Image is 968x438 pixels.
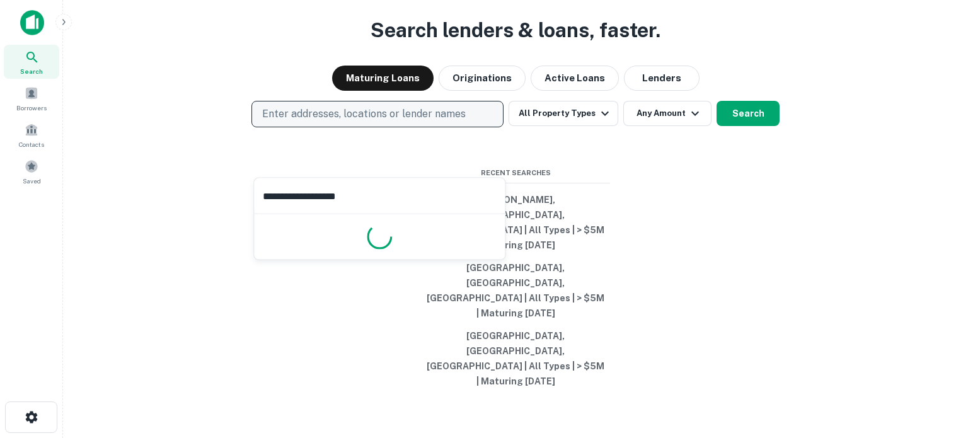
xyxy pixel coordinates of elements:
span: Search [20,66,43,76]
span: Borrowers [16,103,47,113]
a: Saved [4,154,59,188]
span: Recent Searches [421,168,610,178]
h3: Search lenders & loans, faster. [371,15,660,45]
a: Borrowers [4,81,59,115]
button: All Property Types [509,101,618,126]
button: [GEOGRAPHIC_DATA], [GEOGRAPHIC_DATA], [GEOGRAPHIC_DATA] | All Types | > $5M | Maturing [DATE] [421,325,610,393]
button: Any Amount [623,101,712,126]
button: Search [717,101,780,126]
button: Active Loans [531,66,619,91]
img: capitalize-icon.png [20,10,44,35]
span: Saved [23,176,41,186]
span: Contacts [19,139,44,149]
p: Enter addresses, locations or lender names [262,107,466,122]
button: Lenders [624,66,700,91]
button: Originations [439,66,526,91]
a: Contacts [4,118,59,152]
button: [PERSON_NAME], [GEOGRAPHIC_DATA], [GEOGRAPHIC_DATA] | All Types | > $5M | Maturing [DATE] [421,188,610,256]
button: Maturing Loans [332,66,434,91]
a: Search [4,45,59,79]
button: Enter addresses, locations or lender names [251,101,504,127]
iframe: Chat Widget [905,337,968,398]
button: [GEOGRAPHIC_DATA], [GEOGRAPHIC_DATA], [GEOGRAPHIC_DATA] | All Types | > $5M | Maturing [DATE] [421,256,610,325]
